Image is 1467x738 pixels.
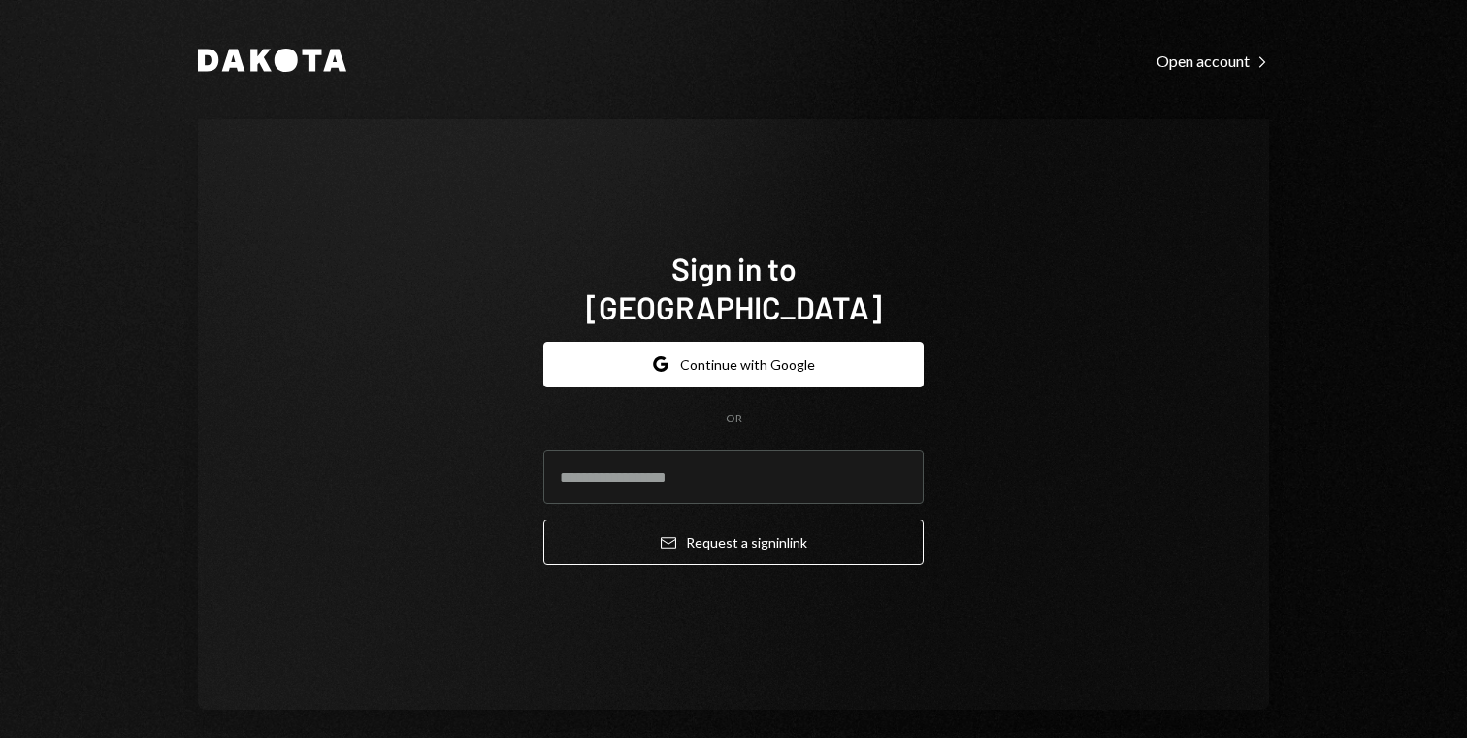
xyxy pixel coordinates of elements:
div: OR [726,411,742,427]
h1: Sign in to [GEOGRAPHIC_DATA] [543,249,924,326]
button: Continue with Google [543,342,924,387]
button: Request a signinlink [543,520,924,565]
a: Open account [1157,50,1269,71]
div: Open account [1157,51,1269,71]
